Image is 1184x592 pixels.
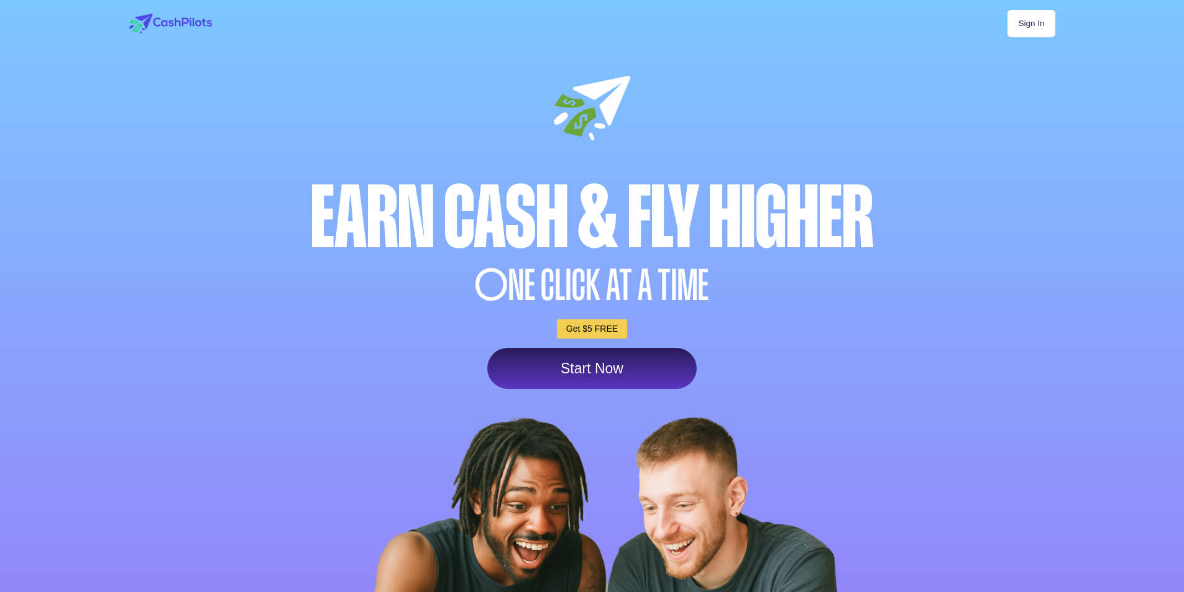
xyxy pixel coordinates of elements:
[475,264,508,307] span: O
[126,175,1058,261] div: Earn Cash & Fly higher
[1007,10,1055,37] a: Sign In
[126,264,1058,307] div: NE CLICK AT A TIME
[557,319,627,339] a: Get $5 FREE
[129,14,212,34] img: logo
[487,348,697,389] a: Start Now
